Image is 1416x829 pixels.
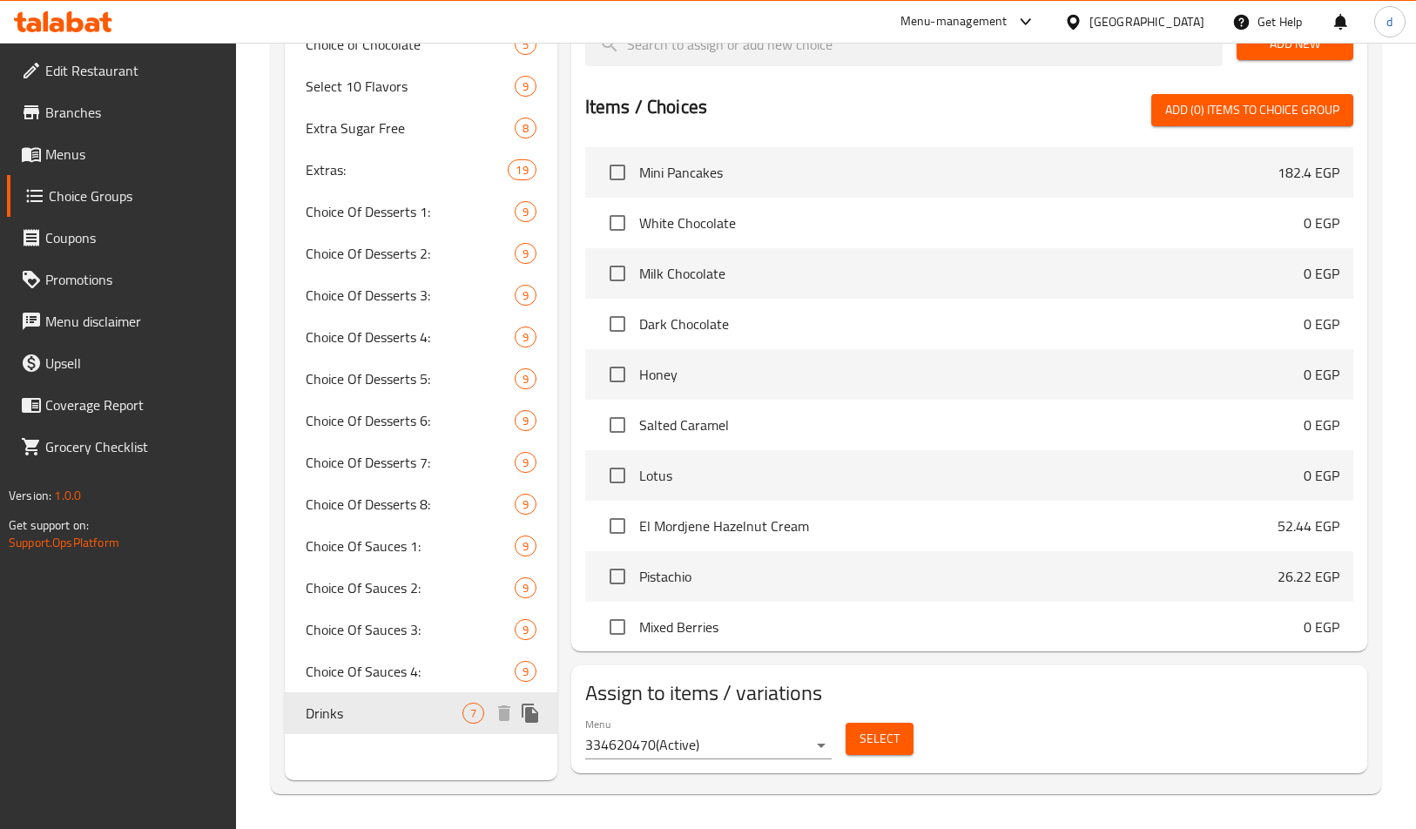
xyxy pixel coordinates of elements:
p: 0 EGP [1304,414,1339,435]
div: Choice Of Desserts 3:9 [285,274,557,316]
span: Upsell [45,353,223,374]
input: search [585,22,1224,66]
div: Choices [515,452,536,473]
h2: Items / Choices [585,94,707,120]
span: Choice Of Desserts 4: [306,327,515,347]
button: Add New [1237,28,1353,60]
a: Promotions [7,259,237,300]
div: Choices [508,159,536,180]
div: Menu-management [900,11,1008,32]
a: Coupons [7,217,237,259]
span: Extra Sugar Free [306,118,515,138]
div: Choices [515,76,536,97]
button: Add (0) items to choice group [1151,94,1353,126]
span: 1.0.0 [54,484,81,507]
span: Select choice [599,457,636,494]
span: Version: [9,484,51,507]
button: duplicate [517,700,543,726]
span: Select [860,728,900,750]
div: Choices [515,327,536,347]
a: Menu disclaimer [7,300,237,342]
span: Menus [45,144,223,165]
span: Select choice [599,306,636,342]
span: Select choice [599,356,636,393]
span: El Mordjene Hazelnut Cream [639,516,1278,536]
div: Choices [515,494,536,515]
div: Choices [515,410,536,431]
span: Select choice [599,255,636,292]
div: Choice Of Desserts 8:9 [285,483,557,525]
div: Choices [515,536,536,556]
div: Choices [515,118,536,138]
span: 8 [516,120,536,137]
span: Add New [1251,33,1339,55]
p: 0 EGP [1304,212,1339,233]
span: 9 [516,622,536,638]
a: Grocery Checklist [7,426,237,468]
div: Choices [515,34,536,55]
span: Drinks [306,703,462,724]
div: Select 10 Flavors9 [285,65,557,107]
span: Grocery Checklist [45,436,223,457]
span: 9 [516,287,536,304]
span: Coupons [45,227,223,248]
span: Milk Chocolate [639,263,1304,284]
div: Choices [515,285,536,306]
div: [GEOGRAPHIC_DATA] [1089,12,1204,31]
div: Choice Of Desserts 6:9 [285,400,557,441]
div: Extras:19 [285,149,557,191]
div: Choice Of Desserts 7:9 [285,441,557,483]
div: Choice of Chocolate5 [285,24,557,65]
div: Choices [515,368,536,389]
div: Choice Of Desserts 5:9 [285,358,557,400]
span: Choice Of Desserts 7: [306,452,515,473]
span: d [1386,12,1392,31]
span: Dark Chocolate [639,313,1304,334]
button: Select [846,723,914,755]
div: Drinks7deleteduplicate [285,692,557,734]
a: Coverage Report [7,384,237,426]
p: 182.4 EGP [1278,162,1339,183]
div: Choices [515,577,536,598]
h2: Assign to items / variations [585,679,1353,707]
label: Menu [585,719,610,730]
div: Choices [515,661,536,682]
span: Salted Caramel [639,414,1304,435]
div: Choice Of Sauces 1:9 [285,525,557,567]
div: Choice Of Sauces 4:9 [285,650,557,692]
span: Select choice [599,407,636,443]
span: Select 10 Flavors [306,76,515,97]
span: Choice Of Sauces 3: [306,619,515,640]
span: Select choice [599,205,636,241]
span: Choice Of Sauces 1: [306,536,515,556]
span: Extras: [306,159,508,180]
span: Choice Of Sauces 2: [306,577,515,598]
span: 19 [509,162,535,179]
p: 0 EGP [1304,313,1339,334]
span: 9 [516,664,536,680]
div: Choice Of Desserts 2:9 [285,233,557,274]
a: Upsell [7,342,237,384]
div: Choice Of Desserts 4:9 [285,316,557,358]
span: Choice Of Sauces 4: [306,661,515,682]
p: 52.44 EGP [1278,516,1339,536]
span: Edit Restaurant [45,60,223,81]
span: Choice Of Desserts 1: [306,201,515,222]
span: 9 [516,538,536,555]
span: Choice Groups [49,185,223,206]
span: 9 [516,371,536,388]
div: Extra Sugar Free8 [285,107,557,149]
span: Honey [639,364,1304,385]
span: 7 [463,705,483,722]
span: 9 [516,78,536,95]
span: Select choice [599,558,636,595]
div: Choices [515,619,536,640]
span: Get support on: [9,514,89,536]
p: 0 EGP [1304,263,1339,284]
a: Support.OpsPlatform [9,531,119,554]
span: Choice Of Desserts 6: [306,410,515,431]
div: Choice Of Sauces 2:9 [285,567,557,609]
a: Choice Groups [7,175,237,217]
span: 5 [516,37,536,53]
span: Coverage Report [45,394,223,415]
